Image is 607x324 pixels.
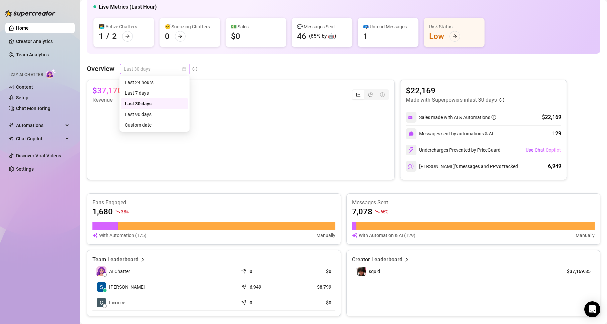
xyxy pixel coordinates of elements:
[99,3,157,11] h5: Live Metrics (Last Hour)
[429,23,479,30] div: Risk Status
[352,206,372,217] article: 7,078
[5,10,55,17] img: logo-BBDzfeDw.svg
[121,77,188,88] div: Last 24 hours
[352,256,402,264] article: Creator Leaderboard
[250,299,252,306] article: 0
[99,23,149,30] div: 👩‍💻 Active Chatters
[576,232,595,239] article: Manually
[404,256,409,264] span: right
[125,121,184,129] div: Custom date
[121,109,188,120] div: Last 90 days
[16,153,61,158] a: Discover Viral Videos
[291,268,331,275] article: $0
[380,208,388,215] span: 66 %
[548,162,561,170] div: 6,949
[115,209,120,214] span: fall
[406,85,504,96] article: $22,169
[250,284,261,290] article: 6,949
[92,85,122,96] article: $37,170
[109,283,145,291] span: [PERSON_NAME]
[16,106,50,111] a: Chat Monitoring
[97,282,106,292] img: Syd
[109,268,130,275] span: AI Chatter
[368,92,373,97] span: pie-chart
[408,147,414,153] img: svg%3e
[92,96,138,104] article: Revenue
[363,31,368,42] div: 1
[352,199,595,206] article: Messages Sent
[316,232,335,239] article: Manually
[406,145,501,155] div: Undercharges Prevented by PriceGuard
[97,298,106,307] img: Licorice
[92,206,113,217] article: 1,680
[297,31,306,42] div: 46
[408,131,414,136] img: svg%3e
[297,23,347,30] div: 💬 Messages Sent
[125,111,184,118] div: Last 90 days
[492,115,496,120] span: info-circle
[241,283,248,289] span: send
[112,31,117,42] div: 2
[87,64,114,74] article: Overview
[542,113,561,121] div: $22,169
[309,32,336,40] div: (65% by 🤖)
[369,269,380,274] span: squid
[16,166,34,172] a: Settings
[356,92,361,97] span: line-chart
[408,163,414,169] img: svg%3e
[525,145,561,155] button: Use Chat Copilot
[241,298,248,305] span: send
[92,256,138,264] article: Team Leaderboard
[121,98,188,109] div: Last 30 days
[419,114,496,121] div: Sales made with AI & Automations
[125,100,184,107] div: Last 30 days
[125,34,130,39] span: arrow-right
[291,284,331,290] article: $8,799
[125,79,184,86] div: Last 24 hours
[359,232,415,239] article: With Automation & AI (129)
[375,209,380,214] span: fall
[165,31,170,42] div: 0
[92,199,335,206] article: Fans Engaged
[124,64,186,74] span: Last 30 days
[380,92,385,97] span: dollar-circle
[231,23,281,30] div: 💵 Sales
[165,23,215,30] div: 😴 Snoozing Chatters
[16,52,49,57] a: Team Analytics
[584,301,600,317] div: Open Intercom Messenger
[526,147,561,153] span: Use Chat Copilot
[291,299,331,306] article: $0
[16,133,63,144] span: Chat Copilot
[125,89,184,97] div: Last 7 days
[182,67,186,71] span: calendar
[241,267,248,274] span: send
[96,266,106,276] img: izzy-ai-chatter-avatar-DDCN_rTZ.svg
[46,69,56,79] img: AI Chatter
[352,232,357,239] img: svg%3e
[356,267,366,276] img: squid
[452,34,457,39] span: arrow-right
[9,72,43,78] span: Izzy AI Chatter
[9,123,14,128] span: thunderbolt
[178,34,183,39] span: arrow-right
[250,268,252,275] article: 0
[363,23,413,30] div: 📪 Unread Messages
[16,120,63,131] span: Automations
[16,25,29,31] a: Home
[231,31,240,42] div: $0
[121,88,188,98] div: Last 7 days
[406,128,493,139] div: Messages sent by automations & AI
[16,36,69,47] a: Creator Analytics
[193,67,197,71] span: info-circle
[9,136,13,141] img: Chat Copilot
[16,84,33,90] a: Content
[406,96,497,104] article: Made with Superpowers in last 30 days
[99,31,103,42] div: 1
[552,130,561,138] div: 129
[500,98,504,102] span: info-circle
[121,208,128,215] span: 38 %
[352,89,389,100] div: segmented control
[121,120,188,130] div: Custom date
[406,161,518,172] div: [PERSON_NAME]’s messages and PPVs tracked
[16,95,28,100] a: Setup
